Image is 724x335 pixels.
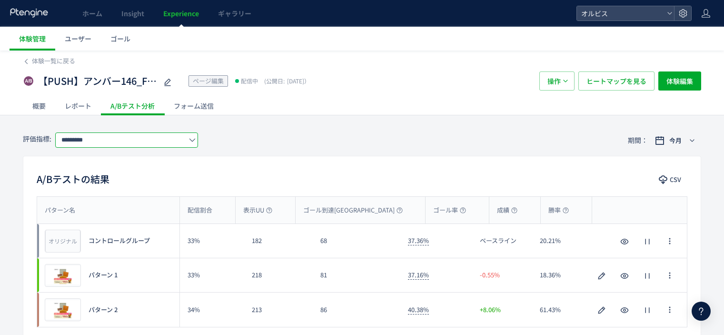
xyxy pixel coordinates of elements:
span: 勝率 [548,206,569,215]
h2: A/Bテストの結果 [37,172,109,187]
span: ゴール到達[GEOGRAPHIC_DATA] [303,206,403,215]
img: 1132b7a5d0bb1f7892e0f96aaedbfb2c1755077051707.jpeg [45,299,80,321]
span: (公開日: [264,77,285,85]
span: Insight [121,9,144,18]
span: 40.38% [408,305,429,315]
div: 218 [244,258,313,292]
span: 体験管理 [19,34,46,43]
div: 213 [244,293,313,327]
div: 18.36% [532,258,592,292]
span: ベースライン [480,236,516,245]
span: ゴール率 [433,206,466,215]
span: パターン 2 [89,305,118,315]
button: 操作 [539,71,575,91]
div: 34% [180,293,244,327]
div: 81 [313,258,400,292]
span: Experience [163,9,199,18]
div: 33% [180,258,244,292]
span: 体験編集 [666,71,693,91]
span: -0.55% [480,271,500,280]
span: +8.06% [480,305,501,315]
button: 体験編集 [658,71,701,91]
div: フォーム送信 [164,96,223,115]
span: ホーム [82,9,102,18]
div: 20.21% [532,224,592,258]
span: ゴール [110,34,130,43]
span: パターン名 [45,206,75,215]
span: CSV [670,172,681,187]
span: 操作 [547,71,561,91]
div: レポート [55,96,101,115]
span: オルビス [578,6,663,20]
span: ページ編集 [193,76,224,85]
div: 86 [313,293,400,327]
span: 37.36% [408,236,429,245]
button: ヒートマップを見る [578,71,655,91]
div: 33% [180,224,244,258]
span: 37.16% [408,270,429,280]
span: 【PUSH】アンバー146_FV変更_第二弾 [38,74,157,88]
span: ギャラリー [218,9,251,18]
span: 配信割合 [188,206,212,215]
img: 1132b7a5d0bb1f7892e0f96aaedbfb2c1755077051745.jpeg [45,264,80,286]
span: パターン 1 [89,271,118,280]
span: ヒートマップを見る [586,71,646,91]
div: オリジナル [45,230,80,253]
span: 表示UU [243,206,272,215]
span: 評価指標: [23,134,51,143]
span: 期間： [628,132,648,148]
span: 今月 [669,136,682,145]
span: 体験一覧に戻る [32,56,75,65]
div: 61.43% [532,293,592,327]
div: 182 [244,224,313,258]
span: 成績 [497,206,517,215]
span: コントロールグループ [89,236,150,245]
div: 68 [313,224,400,258]
span: [DATE]） [262,77,310,85]
button: CSV [654,172,687,187]
span: 配信中 [241,76,258,86]
button: 今月 [649,133,701,148]
div: A/Bテスト分析 [101,96,164,115]
div: 概要 [23,96,55,115]
span: ユーザー [65,34,91,43]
